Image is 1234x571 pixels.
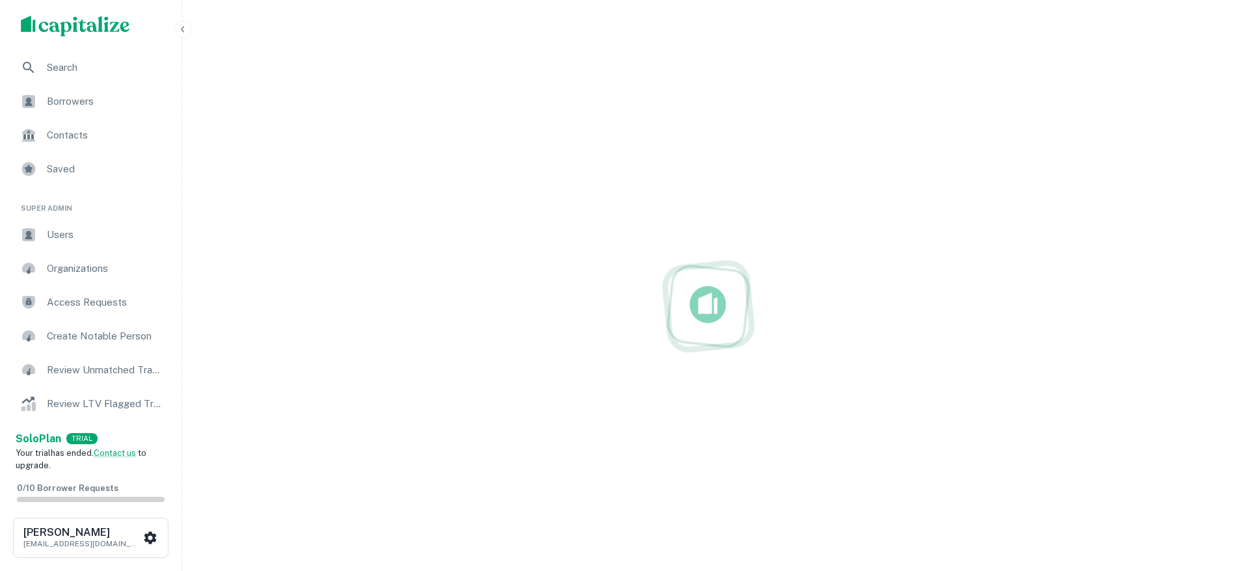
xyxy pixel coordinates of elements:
a: Saved [10,153,171,185]
a: SoloPlan [16,431,61,447]
span: Borrowers [47,94,163,109]
div: TRIAL [66,433,98,444]
span: Search [47,60,163,75]
a: Access Requests [10,287,171,318]
span: Access Requests [47,295,163,310]
strong: Solo Plan [16,432,61,445]
li: Super Admin [10,187,171,219]
a: Contact us [94,448,136,458]
span: Your trial has ended. to upgrade. [16,448,146,471]
a: Organizations [10,253,171,284]
span: Organizations [47,261,163,276]
span: Create Notable Person [47,328,163,344]
a: Review LTV Flagged Transactions [10,388,171,419]
img: capitalize-logo.png [21,16,130,36]
span: Users [47,227,163,243]
button: [PERSON_NAME][EMAIL_ADDRESS][DOMAIN_NAME] [13,518,168,558]
span: Saved [47,161,163,177]
a: Borrowers [10,86,171,117]
a: Review Unmatched Transactions [10,354,171,386]
a: Create Notable Person [10,321,171,352]
a: Lender Admin View [10,422,171,453]
p: [EMAIL_ADDRESS][DOMAIN_NAME] [23,538,141,550]
h6: [PERSON_NAME] [23,527,141,538]
span: 0 / 10 Borrower Requests [17,483,118,493]
a: Contacts [10,120,171,151]
span: Review Unmatched Transactions [47,362,163,378]
span: Review LTV Flagged Transactions [47,396,163,412]
span: Contacts [47,127,163,143]
a: Users [10,219,171,250]
a: Search [10,52,171,83]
